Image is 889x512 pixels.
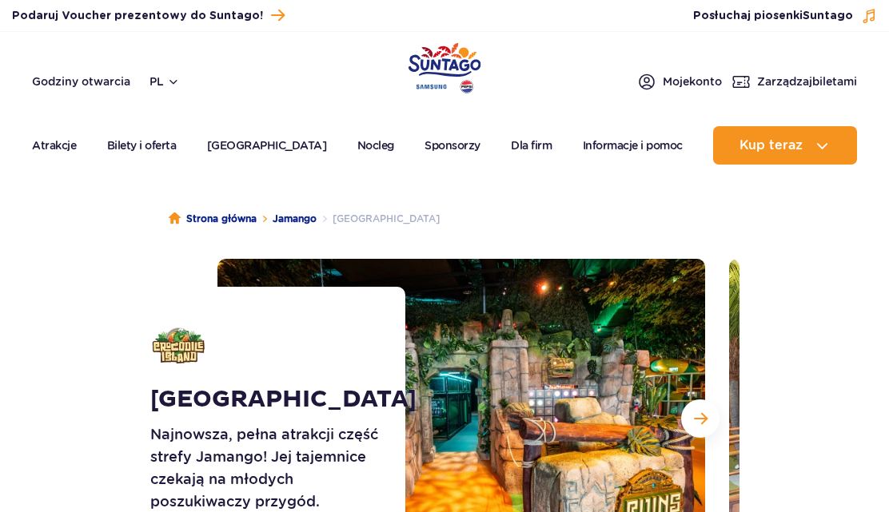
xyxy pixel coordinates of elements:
a: Zarządzajbiletami [732,72,857,91]
h1: [GEOGRAPHIC_DATA] [150,385,393,414]
span: Moje konto [663,73,722,89]
a: Informacje i pomoc [583,126,683,165]
span: Posłuchaj piosenki [693,8,853,24]
button: Posłuchaj piosenkiSuntago [693,8,877,24]
a: Godziny otwarcia [32,73,130,89]
a: [GEOGRAPHIC_DATA] [207,126,327,165]
span: Suntago [803,10,853,22]
button: Kup teraz [713,126,857,165]
a: Jamango [273,211,317,227]
a: Dla firm [511,126,552,165]
a: Bilety i oferta [107,126,177,165]
a: Mojekonto [637,72,722,91]
button: Następny slajd [681,399,720,438]
span: Kup teraz [740,138,803,153]
button: pl [149,73,180,89]
a: Strona główna [169,211,257,227]
a: Podaruj Voucher prezentowy do Suntago! [12,5,285,26]
li: [GEOGRAPHIC_DATA] [317,211,440,227]
span: Podaruj Voucher prezentowy do Suntago! [12,8,263,24]
a: Park of Poland [409,40,481,91]
a: Atrakcje [32,126,76,165]
span: Zarządzaj biletami [757,73,857,89]
a: Nocleg [357,126,394,165]
a: Sponsorzy [425,126,480,165]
